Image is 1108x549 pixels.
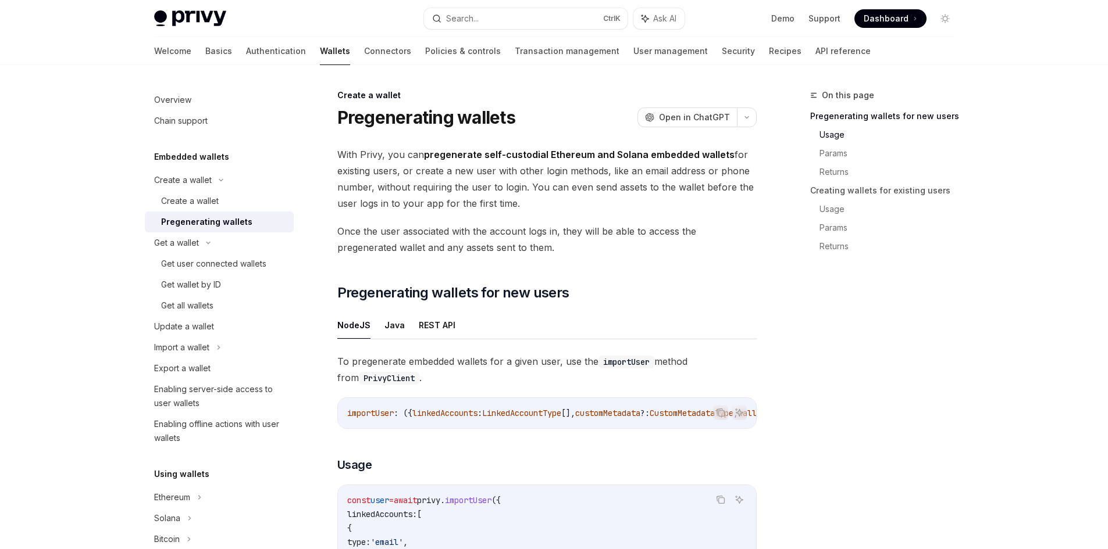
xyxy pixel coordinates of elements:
[815,37,871,65] a: API reference
[810,107,964,125] a: Pregenerating wallets for new users
[347,408,394,418] span: importUser
[640,408,650,418] span: ?:
[864,13,909,24] span: Dashboard
[633,8,685,29] button: Ask AI
[854,9,927,28] a: Dashboard
[820,200,964,218] a: Usage
[384,311,405,339] button: Java
[771,13,795,24] a: Demo
[154,114,208,128] div: Chain support
[145,110,294,131] a: Chain support
[145,379,294,414] a: Enabling server-side access to user wallets
[370,495,389,505] span: user
[425,37,501,65] a: Policies & controls
[337,457,372,473] span: Usage
[161,278,221,292] div: Get wallet by ID
[154,382,287,410] div: Enabling server-side access to user wallets
[337,107,515,128] h1: Pregenerating wallets
[633,37,708,65] a: User management
[820,163,964,181] a: Returns
[822,88,874,102] span: On this page
[161,215,252,229] div: Pregenerating wallets
[161,257,266,271] div: Get user connected wallets
[722,37,755,65] a: Security
[394,408,412,418] span: : ({
[713,492,728,507] button: Copy the contents from the code block
[154,467,209,481] h5: Using wallets
[337,223,757,256] span: Once the user associated with the account logs in, they will be able to access the pregenerated w...
[154,173,212,187] div: Create a wallet
[370,537,403,547] span: 'email'
[145,253,294,274] a: Get user connected wallets
[161,194,219,208] div: Create a wallet
[337,284,569,302] span: Pregenerating wallets for new users
[446,12,479,26] div: Search...
[347,495,370,505] span: const
[145,274,294,295] a: Get wallet by ID
[637,107,737,127] button: Open in ChatGPT
[482,408,561,418] span: LinkedAccountType
[403,537,408,547] span: ,
[598,356,654,368] code: importUser
[154,10,226,27] img: light logo
[820,144,964,163] a: Params
[347,537,370,547] span: type:
[478,408,482,418] span: :
[154,236,199,250] div: Get a wallet
[359,372,419,385] code: PrivyClient
[936,9,954,28] button: Toggle dark mode
[145,295,294,316] a: Get all wallets
[154,361,211,375] div: Export a wallet
[364,37,411,65] a: Connectors
[154,417,287,445] div: Enabling offline actions with user wallets
[491,495,501,505] span: ({
[417,509,422,519] span: [
[320,37,350,65] a: Wallets
[412,408,478,418] span: linkedAccounts
[154,37,191,65] a: Welcome
[161,299,213,313] div: Get all wallets
[145,414,294,448] a: Enabling offline actions with user wallets
[337,146,757,211] span: With Privy, you can for existing users, or create a new user with other login methods, like an em...
[145,316,294,337] a: Update a wallet
[653,13,676,24] span: Ask AI
[389,495,394,505] span: =
[820,218,964,237] a: Params
[145,191,294,211] a: Create a wallet
[419,311,455,339] button: REST API
[808,13,840,24] a: Support
[515,37,619,65] a: Transaction management
[154,93,191,107] div: Overview
[154,340,209,354] div: Import a wallet
[347,523,352,533] span: {
[659,112,730,123] span: Open in ChatGPT
[154,150,229,164] h5: Embedded wallets
[732,492,747,507] button: Ask AI
[769,37,801,65] a: Recipes
[810,181,964,200] a: Creating wallets for existing users
[820,237,964,256] a: Returns
[337,353,757,386] span: To pregenerate embedded wallets for a given user, use the method from .
[154,511,180,525] div: Solana
[417,495,440,505] span: privy
[145,211,294,232] a: Pregenerating wallets
[145,358,294,379] a: Export a wallet
[820,125,964,144] a: Usage
[732,405,747,420] button: Ask AI
[205,37,232,65] a: Basics
[650,408,733,418] span: CustomMetadataType
[145,89,294,110] a: Overview
[738,408,771,418] span: wallets
[713,405,728,420] button: Copy the contents from the code block
[337,311,370,339] button: NodeJS
[561,408,575,418] span: [],
[424,8,628,29] button: Search...CtrlK
[154,320,214,333] div: Update a wallet
[154,532,180,546] div: Bitcoin
[603,14,621,23] span: Ctrl K
[440,495,445,505] span: .
[154,490,190,504] div: Ethereum
[424,149,735,160] strong: pregenerate self-custodial Ethereum and Solana embedded wallets
[394,495,417,505] span: await
[575,408,640,418] span: customMetadata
